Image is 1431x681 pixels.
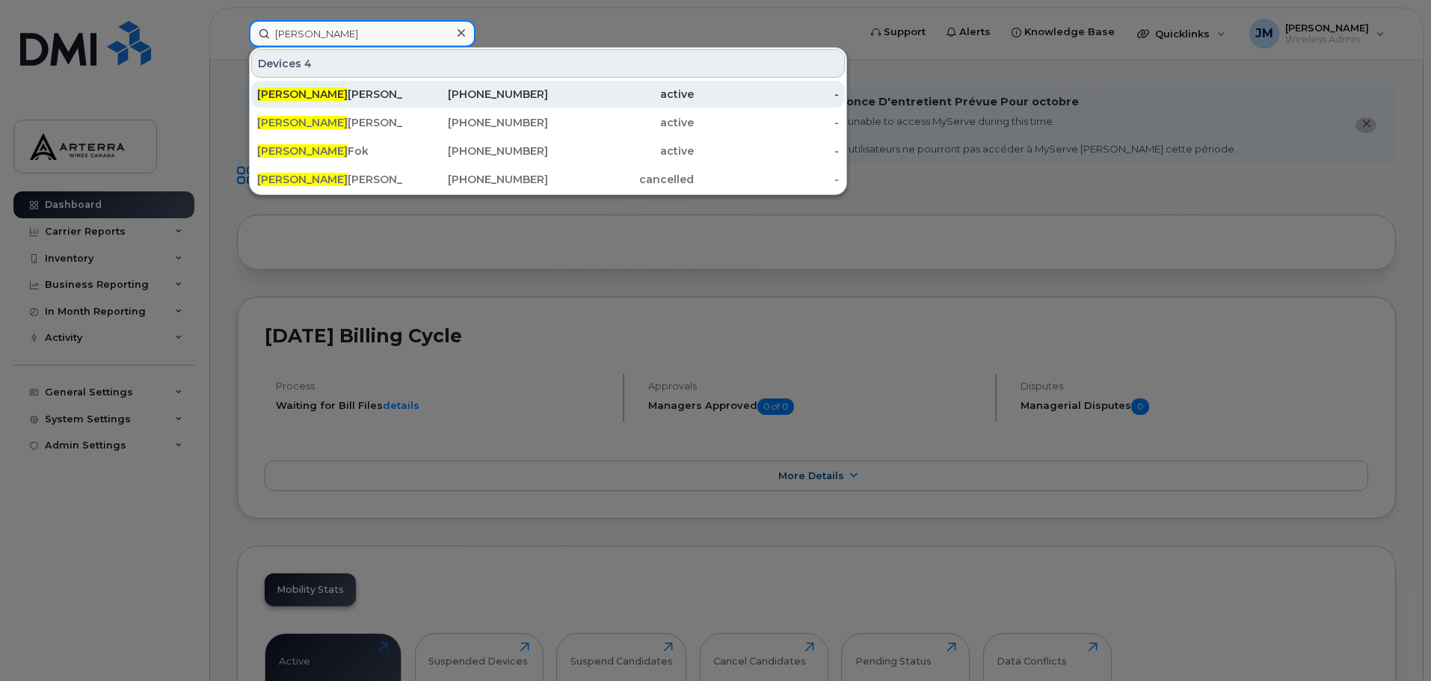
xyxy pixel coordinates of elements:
[403,87,549,102] div: [PHONE_NUMBER]
[257,144,403,158] div: Fok
[257,173,348,186] span: [PERSON_NAME]
[257,115,403,130] div: [PERSON_NAME]
[251,81,845,108] a: [PERSON_NAME][PERSON_NAME][PHONE_NUMBER]active-
[548,144,694,158] div: active
[304,56,312,71] span: 4
[548,87,694,102] div: active
[251,49,845,78] div: Devices
[694,172,840,187] div: -
[257,172,403,187] div: [PERSON_NAME]
[257,87,403,102] div: [PERSON_NAME]
[403,115,549,130] div: [PHONE_NUMBER]
[257,116,348,129] span: [PERSON_NAME]
[251,109,845,136] a: [PERSON_NAME][PERSON_NAME][PHONE_NUMBER]active-
[257,87,348,101] span: [PERSON_NAME]
[403,144,549,158] div: [PHONE_NUMBER]
[694,115,840,130] div: -
[251,166,845,193] a: [PERSON_NAME][PERSON_NAME][PHONE_NUMBER]cancelled-
[548,115,694,130] div: active
[403,172,549,187] div: [PHONE_NUMBER]
[251,138,845,164] a: [PERSON_NAME]Fok[PHONE_NUMBER]active-
[694,87,840,102] div: -
[694,144,840,158] div: -
[548,172,694,187] div: cancelled
[257,144,348,158] span: [PERSON_NAME]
